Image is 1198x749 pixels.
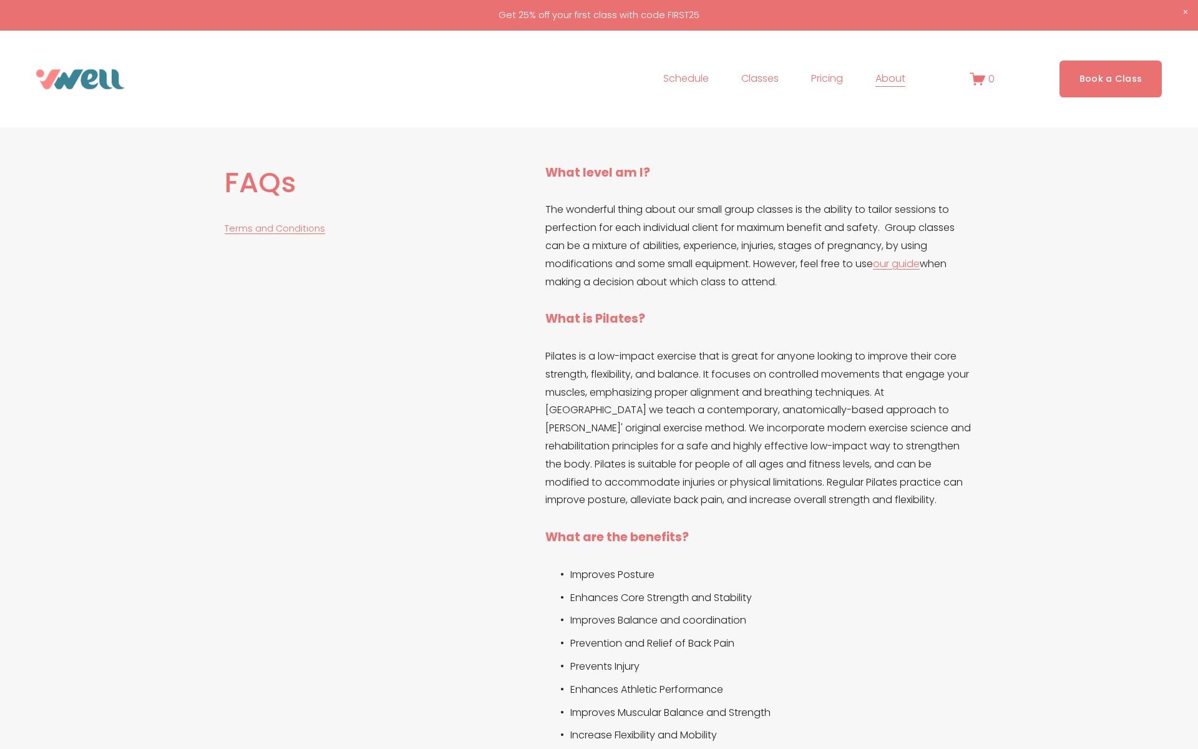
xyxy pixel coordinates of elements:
span: About [875,70,905,88]
a: folder dropdown [741,69,779,89]
a: Terms and Conditions [225,222,325,235]
a: folder dropdown [875,69,905,89]
p: The wonderful thing about our small group classes is the ability to tailor sessions to perfection... [545,201,973,291]
p: Prevention and Relief of Back Pain [570,635,973,653]
a: Book a Class [1059,61,1162,97]
p: Enhances Core Strength and Stability [570,589,973,607]
span: 0 [988,72,995,86]
a: Schedule [663,69,709,89]
a: 0 items in cart [970,71,995,87]
strong: What level am I? [545,164,650,181]
p: Enhances Athletic Performance [570,681,973,699]
p: Pilates is a low-impact exercise that is great for anyone looking to improve their core strength,... [545,348,973,509]
span: Classes [741,70,779,88]
h2: FAQs [225,165,524,201]
p: Prevents Injury [570,658,973,676]
p: Improves Muscular Balance and Strength [570,704,973,722]
img: VWell [36,69,125,89]
strong: What is Pilates? [545,310,645,327]
p: Improves Posture [570,566,973,584]
a: our guide [873,257,920,271]
p: Improves Balance and coordination [570,612,973,630]
a: Pricing [811,69,843,89]
p: Increase Flexibility and Mobility [570,727,973,745]
strong: What are the benefits? [545,529,689,546]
